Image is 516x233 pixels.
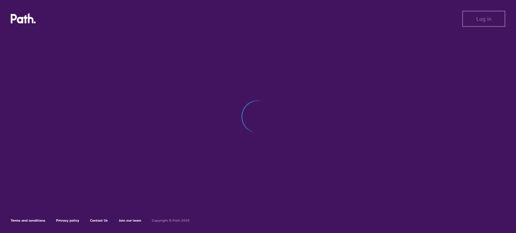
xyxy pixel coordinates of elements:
[462,11,505,27] button: Log in
[152,219,189,223] h6: Copyright © Path 2018
[56,218,79,223] a: Privacy policy
[119,218,141,223] a: Join our team
[476,16,491,22] span: Log in
[11,218,45,223] a: Terms and conditions
[90,218,108,223] a: Contact Us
